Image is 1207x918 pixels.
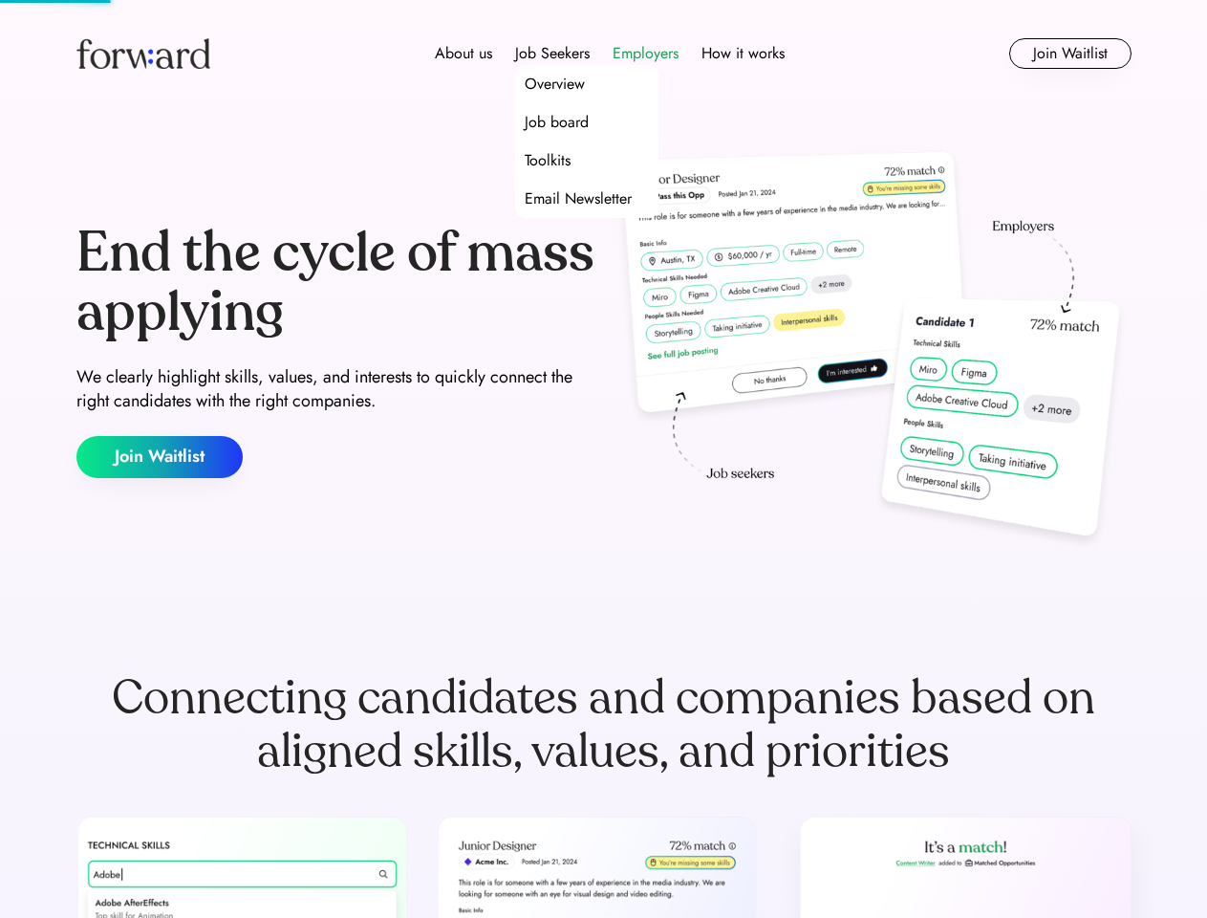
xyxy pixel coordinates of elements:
[76,436,243,478] button: Join Waitlist
[525,111,589,134] div: Job board
[525,73,585,96] div: Overview
[1009,38,1132,69] button: Join Waitlist
[612,145,1132,557] img: hero-image.png
[613,42,679,65] div: Employers
[701,42,785,65] div: How it works
[515,42,590,65] div: Job Seekers
[76,365,596,413] div: We clearly highlight skills, values, and interests to quickly connect the right candidates with t...
[525,149,571,172] div: Toolkits
[435,42,492,65] div: About us
[76,671,1132,778] div: Connecting candidates and companies based on aligned skills, values, and priorities
[76,224,596,341] div: End the cycle of mass applying
[525,187,632,210] div: Email Newsletter
[76,38,210,69] img: Forward logo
